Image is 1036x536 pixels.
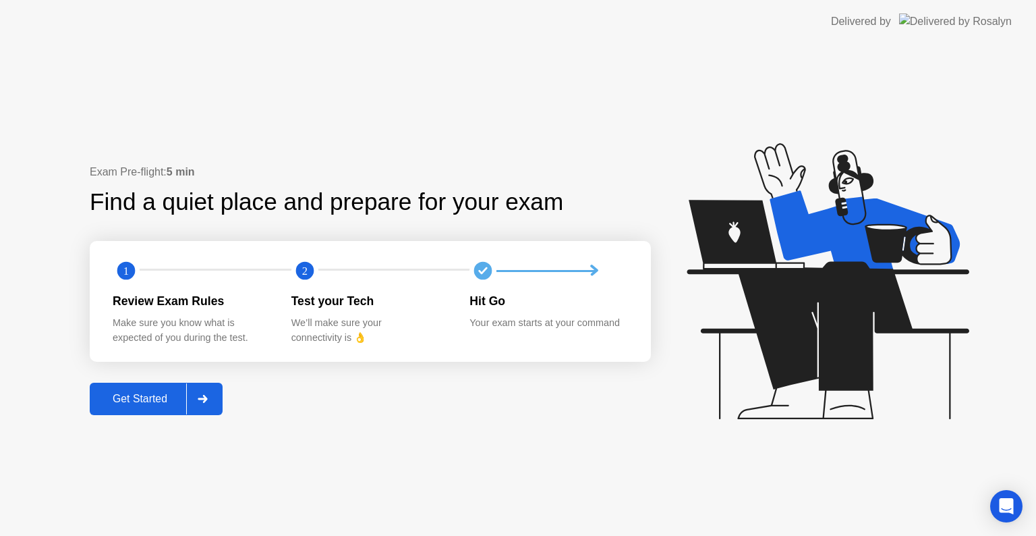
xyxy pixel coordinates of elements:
[90,164,651,180] div: Exam Pre-flight:
[469,292,627,310] div: Hit Go
[167,166,195,178] b: 5 min
[990,490,1023,522] div: Open Intercom Messenger
[291,292,449,310] div: Test your Tech
[113,316,270,345] div: Make sure you know what is expected of you during the test.
[90,383,223,415] button: Get Started
[123,265,129,277] text: 1
[94,393,186,405] div: Get Started
[899,14,1012,29] img: Delivered by Rosalyn
[302,265,308,277] text: 2
[469,316,627,331] div: Your exam starts at your command
[291,316,449,345] div: We’ll make sure your connectivity is 👌
[831,14,891,30] div: Delivered by
[90,184,565,220] div: Find a quiet place and prepare for your exam
[113,292,270,310] div: Review Exam Rules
